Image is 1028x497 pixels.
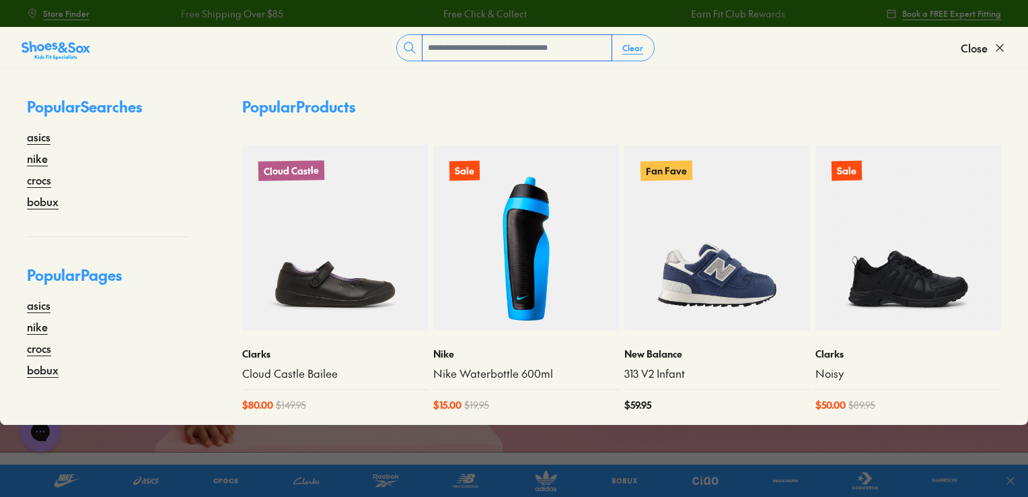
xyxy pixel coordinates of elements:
[961,33,1006,63] button: Close
[433,145,619,331] a: Sale
[441,7,524,21] a: Free Click & Collect
[242,366,428,381] a: Cloud Castle Bailee
[27,129,50,145] a: asics
[22,40,90,61] img: SNS_Logo_Responsive.svg
[27,172,51,188] a: crocs
[624,366,810,381] a: 313 V2 Infant
[27,340,51,356] a: crocs
[612,36,654,60] button: Clear
[242,145,428,331] a: Cloud Castle
[27,193,59,209] a: bobux
[27,96,188,129] p: Popular Searches
[242,347,428,361] p: Clarks
[22,37,90,59] a: Shoes &amp; Sox
[27,297,50,313] a: asics
[27,362,59,378] a: bobux
[624,347,810,361] p: New Balance
[815,145,1001,331] a: Sale
[848,398,875,412] span: $ 89.95
[688,7,782,21] a: Earn Fit Club Rewards
[815,398,846,412] span: $ 50.00
[815,347,1001,361] p: Clarks
[449,161,480,181] p: Sale
[27,1,89,26] a: Store Finder
[640,160,692,180] p: Fan Fave
[815,366,1001,381] a: Noisy
[433,366,619,381] a: Nike Waterbottle 600ml
[258,160,324,181] p: Cloud Castle
[27,264,188,297] p: Popular Pages
[961,40,988,56] span: Close
[27,150,48,166] a: nike
[624,145,810,331] a: Fan Fave
[832,161,862,181] p: Sale
[624,398,651,412] span: $ 59.95
[178,7,281,21] a: Free Shipping Over $85
[43,7,89,20] span: Store Finder
[242,398,273,412] span: $ 80.00
[464,398,489,412] span: $ 19.95
[27,319,48,335] a: nike
[433,347,619,361] p: Nike
[13,407,67,457] iframe: Gorgias live chat messenger
[242,96,355,118] p: Popular Products
[276,398,306,412] span: $ 149.95
[886,1,1001,26] a: Book a FREE Expert Fitting
[902,7,1001,20] span: Book a FREE Expert Fitting
[433,398,462,412] span: $ 15.00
